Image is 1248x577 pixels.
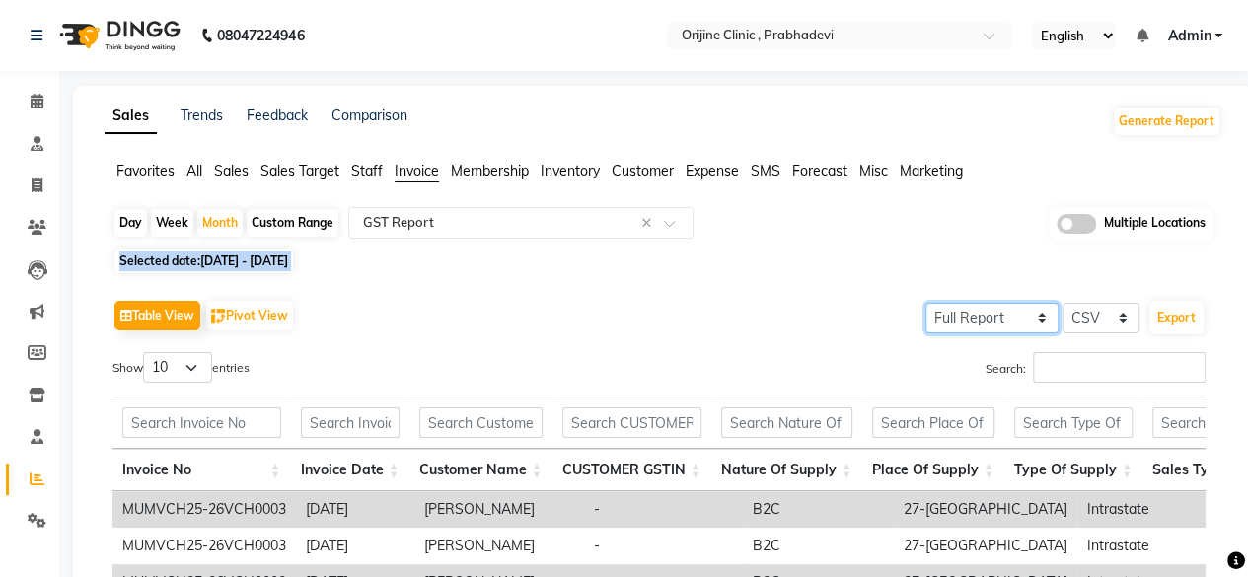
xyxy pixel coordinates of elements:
td: B2C [743,491,894,528]
td: MUMVCH25-26VCH0003 [112,528,296,564]
span: Staff [351,162,383,180]
td: - [584,491,743,528]
span: Favorites [116,162,175,180]
label: Show entries [112,352,250,383]
td: 27-[GEOGRAPHIC_DATA] [894,528,1077,564]
span: All [186,162,202,180]
input: Search: [1033,352,1206,383]
span: Clear all [641,213,658,234]
th: Invoice Date: activate to sort column ascending [291,449,409,491]
a: Sales [105,99,157,134]
th: Nature Of Supply: activate to sort column ascending [711,449,862,491]
td: - [584,528,743,564]
button: Pivot View [206,301,293,330]
span: Expense [686,162,739,180]
input: Search Invoice Date [301,407,400,438]
img: pivot.png [211,309,226,324]
td: B2C [743,528,894,564]
span: Sales [214,162,249,180]
span: Marketing [900,162,963,180]
button: Table View [114,301,200,330]
input: Search Type Of Supply [1014,407,1133,438]
span: Membership [451,162,529,180]
input: Search Sales Type [1152,407,1241,438]
button: Generate Report [1114,108,1219,135]
input: Search Place Of Supply [872,407,994,438]
input: Search Customer Name [419,407,543,438]
input: Search CUSTOMER GSTIN [562,407,701,438]
a: Comparison [331,107,407,124]
td: [PERSON_NAME] [414,528,584,564]
span: SMS [751,162,780,180]
span: Customer [612,162,674,180]
td: MUMVCH25-26VCH0003 [112,491,296,528]
div: Month [197,209,243,237]
td: [PERSON_NAME] [414,491,584,528]
span: Multiple Locations [1104,214,1206,234]
span: Admin [1167,26,1211,46]
label: Search: [986,352,1206,383]
button: Export [1149,301,1204,334]
th: Place Of Supply: activate to sort column ascending [862,449,1004,491]
td: Intrastate [1077,491,1215,528]
a: Trends [181,107,223,124]
img: logo [50,8,185,63]
th: Type Of Supply: activate to sort column ascending [1004,449,1142,491]
div: Week [151,209,193,237]
td: [DATE] [296,528,414,564]
span: Misc [859,162,888,180]
th: Invoice No: activate to sort column ascending [112,449,291,491]
span: Selected date: [114,249,293,273]
input: Search Invoice No [122,407,281,438]
div: Day [114,209,147,237]
th: CUSTOMER GSTIN: activate to sort column ascending [552,449,711,491]
div: Custom Range [247,209,338,237]
span: Forecast [792,162,847,180]
a: Feedback [247,107,308,124]
th: Customer Name: activate to sort column ascending [409,449,552,491]
td: [DATE] [296,491,414,528]
b: 08047224946 [217,8,304,63]
select: Showentries [143,352,212,383]
span: Invoice [395,162,439,180]
td: Intrastate [1077,528,1215,564]
span: Inventory [541,162,600,180]
span: [DATE] - [DATE] [200,253,288,268]
td: 27-[GEOGRAPHIC_DATA] [894,491,1077,528]
input: Search Nature Of Supply [721,407,852,438]
span: Sales Target [260,162,339,180]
